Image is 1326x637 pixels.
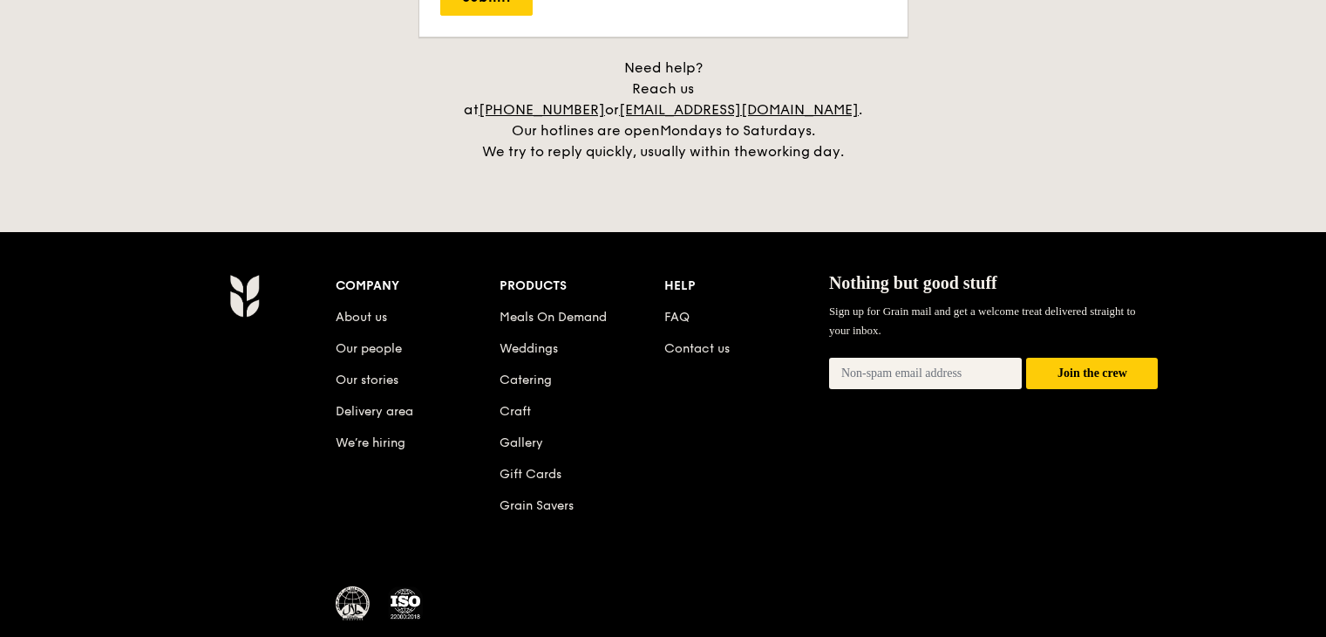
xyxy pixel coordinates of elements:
input: Non-spam email address [829,358,1023,389]
a: [PHONE_NUMBER] [479,101,605,118]
div: Company [336,274,500,298]
div: Need help? Reach us at or . Our hotlines are open We try to reply quickly, usually within the [445,58,881,162]
a: Catering [500,373,552,387]
a: Contact us [664,341,730,356]
a: Our people [336,341,402,356]
a: Meals On Demand [500,310,607,325]
div: Help [664,274,829,298]
a: Delivery area [336,404,413,419]
a: [EMAIL_ADDRESS][DOMAIN_NAME] [619,101,859,118]
button: Join the crew [1026,358,1158,390]
a: We’re hiring [336,435,405,450]
a: FAQ [664,310,690,325]
span: working day. [757,143,844,160]
img: AYc88T3wAAAABJRU5ErkJggg== [229,274,260,318]
a: Weddings [500,341,558,356]
span: Nothing but good stuff [829,273,997,292]
img: MUIS Halal Certified [336,586,371,621]
span: Sign up for Grain mail and get a welcome treat delivered straight to your inbox. [829,305,1136,337]
a: Gift Cards [500,467,561,482]
a: About us [336,310,387,325]
span: Mondays to Saturdays. [660,122,815,139]
div: Products [500,274,664,298]
a: Gallery [500,435,543,450]
a: Our stories [336,373,398,387]
a: Craft [500,404,531,419]
img: ISO Certified [388,586,423,621]
a: Grain Savers [500,498,574,513]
